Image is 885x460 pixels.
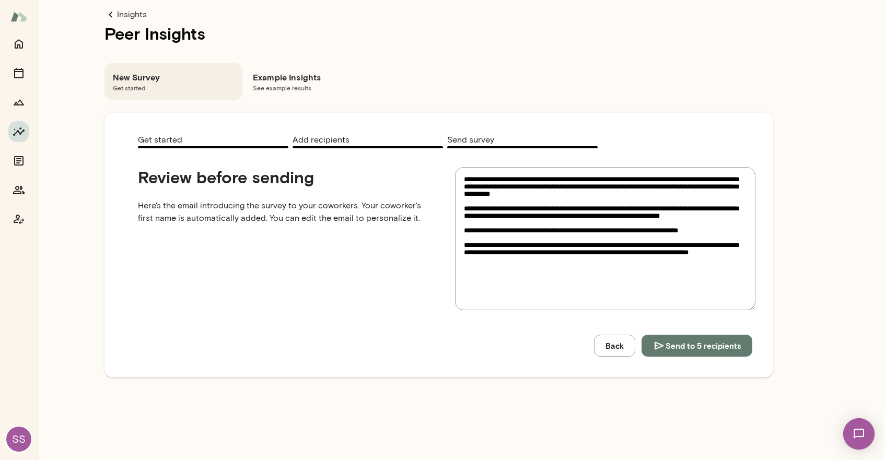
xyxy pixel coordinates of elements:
[6,427,31,452] div: SS
[104,21,773,46] h1: Peer Insights
[104,63,242,100] div: New SurveyGet started
[8,63,29,84] button: Sessions
[594,335,635,357] button: Back
[104,8,773,21] a: Insights
[138,187,426,237] p: Here's the email introducing the survey to your coworkers. Your coworker's first name is automati...
[8,180,29,200] button: Members
[642,335,752,357] button: Send to 5 recipients
[253,71,374,84] h6: Example Insights
[138,167,426,187] h4: Review before sending
[8,33,29,54] button: Home
[293,135,350,147] span: Add recipients
[113,84,234,92] span: Get started
[447,135,494,147] span: Send survey
[8,121,29,142] button: Insights
[666,339,741,352] span: Send to 5 recipients
[10,7,27,27] img: Mento
[253,84,374,92] span: See example results
[113,71,234,84] h6: New Survey
[138,135,182,147] span: Get started
[8,209,29,230] button: Coach app
[8,150,29,171] button: Documents
[244,63,382,100] div: Example InsightsSee example results
[8,92,29,113] button: Growth Plan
